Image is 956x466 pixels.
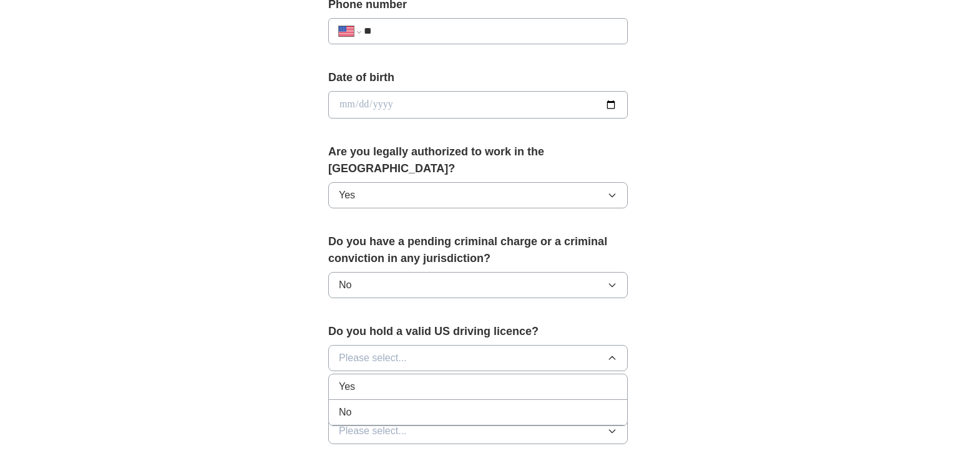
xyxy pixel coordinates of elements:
[339,424,407,439] span: Please select...
[339,188,355,203] span: Yes
[328,272,628,298] button: No
[339,405,351,420] span: No
[328,345,628,371] button: Please select...
[339,351,407,366] span: Please select...
[328,69,628,86] label: Date of birth
[328,233,628,267] label: Do you have a pending criminal charge or a criminal conviction in any jurisdiction?
[328,323,628,340] label: Do you hold a valid US driving licence?
[339,278,351,293] span: No
[328,182,628,208] button: Yes
[328,418,628,444] button: Please select...
[328,143,628,177] label: Are you legally authorized to work in the [GEOGRAPHIC_DATA]?
[339,379,355,394] span: Yes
